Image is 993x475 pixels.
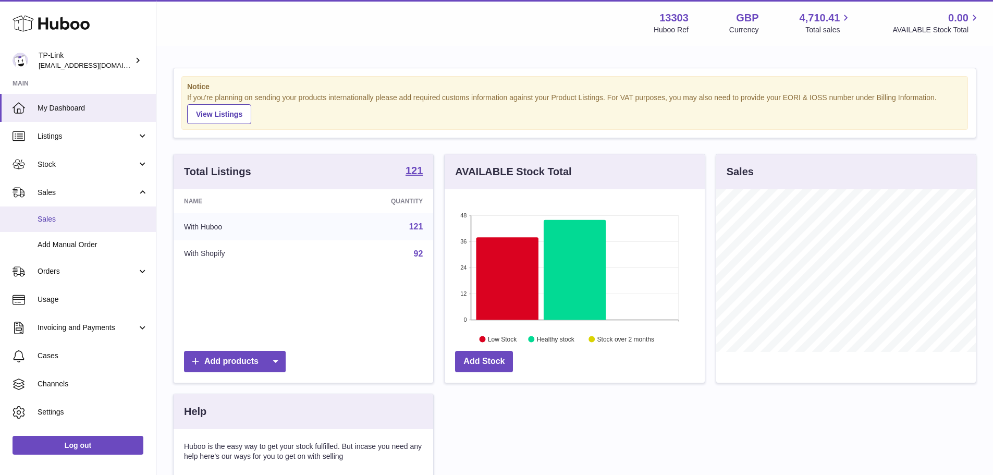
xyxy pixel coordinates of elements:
strong: GBP [736,11,758,25]
span: Total sales [805,25,852,35]
span: Invoicing and Payments [38,323,137,333]
h3: AVAILABLE Stock Total [455,165,571,179]
span: Usage [38,295,148,305]
span: My Dashboard [38,103,148,113]
a: Add Stock [455,351,513,372]
a: 121 [406,165,423,178]
text: 48 [461,212,467,218]
th: Name [174,189,314,213]
a: 4,710.41 Total sales [800,11,852,35]
img: internalAdmin-13303@internal.huboo.com [13,53,28,68]
div: Huboo Ref [654,25,689,35]
a: 0.00 AVAILABLE Stock Total [892,11,980,35]
a: View Listings [187,104,251,124]
a: 121 [409,222,423,231]
div: If you're planning on sending your products internationally please add required customs informati... [187,93,962,124]
text: Low Stock [488,335,517,343]
text: 36 [461,238,467,245]
strong: Notice [187,82,962,92]
text: 24 [461,264,467,271]
a: 92 [414,249,423,258]
text: 12 [461,290,467,297]
text: Stock over 2 months [597,335,654,343]
span: Cases [38,351,148,361]
span: 4,710.41 [800,11,840,25]
th: Quantity [314,189,434,213]
span: Stock [38,160,137,169]
span: Settings [38,407,148,417]
td: With Shopify [174,240,314,267]
strong: 121 [406,165,423,176]
td: With Huboo [174,213,314,240]
div: Currency [729,25,759,35]
text: Healthy stock [537,335,575,343]
span: [EMAIL_ADDRESS][DOMAIN_NAME] [39,61,153,69]
div: TP-Link [39,51,132,70]
span: Orders [38,266,137,276]
text: 0 [464,316,467,323]
span: Listings [38,131,137,141]
span: 0.00 [948,11,969,25]
span: Sales [38,188,137,198]
span: Add Manual Order [38,240,148,250]
span: Channels [38,379,148,389]
h3: Total Listings [184,165,251,179]
h3: Sales [727,165,754,179]
h3: Help [184,405,206,419]
a: Log out [13,436,143,455]
p: Huboo is the easy way to get your stock fulfilled. But incase you need any help here's our ways f... [184,442,423,461]
a: Add products [184,351,286,372]
strong: 13303 [659,11,689,25]
span: Sales [38,214,148,224]
span: AVAILABLE Stock Total [892,25,980,35]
